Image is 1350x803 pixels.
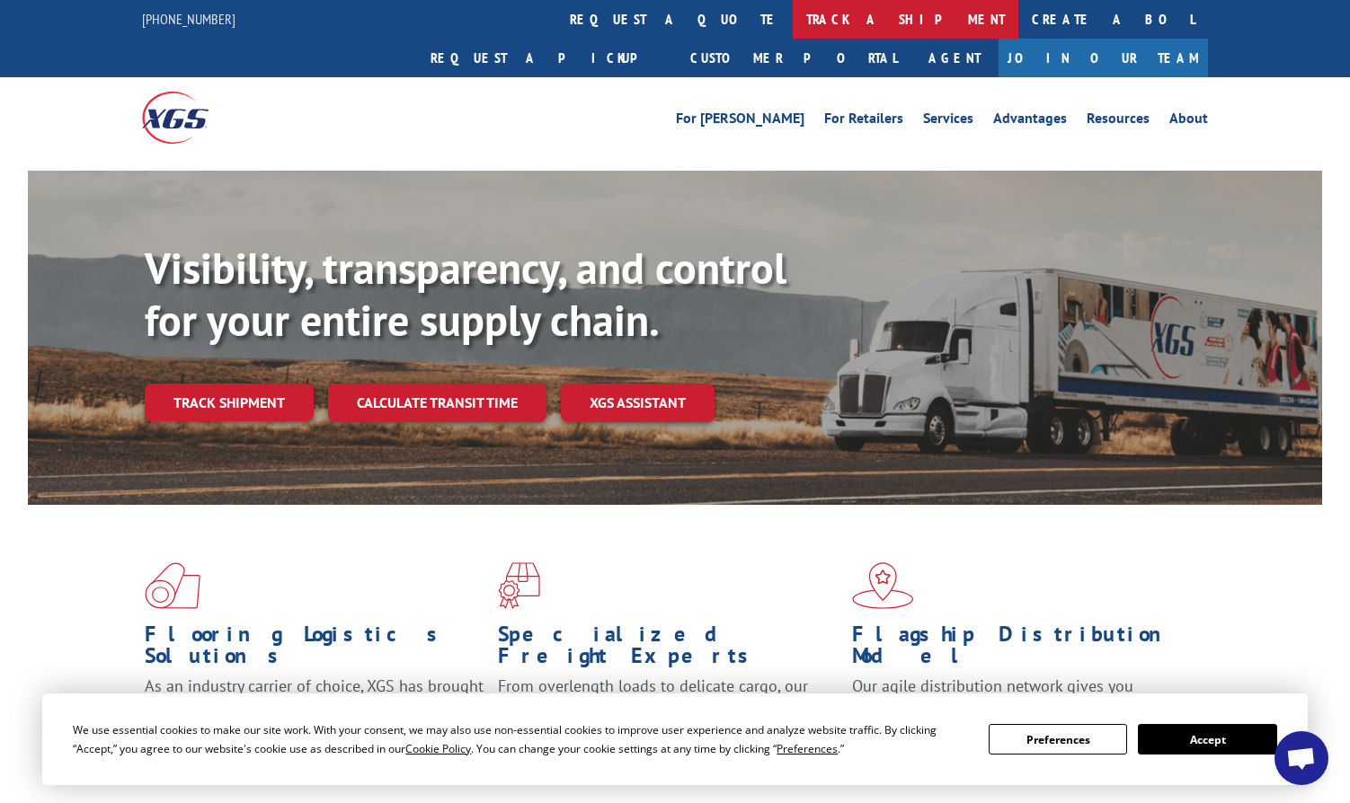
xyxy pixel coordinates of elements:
[852,623,1192,675] h1: Flagship Distribution Model
[910,39,999,77] a: Agent
[145,384,314,421] a: Track shipment
[561,384,715,422] a: XGS ASSISTANT
[852,675,1183,718] span: Our agile distribution network gives you nationwide inventory management on demand.
[824,111,903,131] a: For Retailers
[417,39,677,77] a: Request a pickup
[999,39,1208,77] a: Join Our Team
[923,111,973,131] a: Services
[498,675,838,755] p: From overlength loads to delicate cargo, our experienced staff knows the best way to move your fr...
[993,111,1067,131] a: Advantages
[145,623,484,675] h1: Flooring Logistics Solutions
[1138,724,1276,754] button: Accept
[677,39,910,77] a: Customer Portal
[498,623,838,675] h1: Specialized Freight Experts
[405,741,471,756] span: Cookie Policy
[989,724,1127,754] button: Preferences
[145,562,200,609] img: xgs-icon-total-supply-chain-intelligence-red
[676,111,804,131] a: For [PERSON_NAME]
[1169,111,1208,131] a: About
[328,384,546,422] a: Calculate transit time
[852,562,914,609] img: xgs-icon-flagship-distribution-model-red
[1275,731,1328,785] div: Open chat
[498,562,540,609] img: xgs-icon-focused-on-flooring-red
[42,693,1308,785] div: Cookie Consent Prompt
[1087,111,1150,131] a: Resources
[145,240,786,348] b: Visibility, transparency, and control for your entire supply chain.
[142,10,235,28] a: [PHONE_NUMBER]
[145,675,484,739] span: As an industry carrier of choice, XGS has brought innovation and dedication to flooring logistics...
[777,741,838,756] span: Preferences
[73,720,967,758] div: We use essential cookies to make our site work. With your consent, we may also use non-essential ...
